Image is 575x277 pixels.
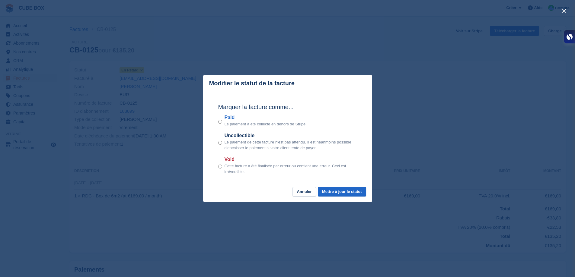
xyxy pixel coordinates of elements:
p: Le paiement de cette facture n'est pas attendu. Il est néanmoins possible d'encaisser le paiement... [225,139,357,151]
label: Paid [225,114,307,121]
button: close [559,6,569,16]
p: Le paiement a été collecté en dehors de Stripe. [225,121,307,127]
p: Modifier le statut de la facture [209,80,295,87]
label: Uncollectible [225,132,357,139]
button: Mettre à jour le statut [318,187,366,197]
label: Void [225,156,357,163]
button: Annuler [292,187,316,197]
h2: Marquer la facture comme... [218,102,357,112]
p: Cette facture a été finalisée par erreur ou contient une erreur. Ceci est irréversible. [225,163,357,175]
